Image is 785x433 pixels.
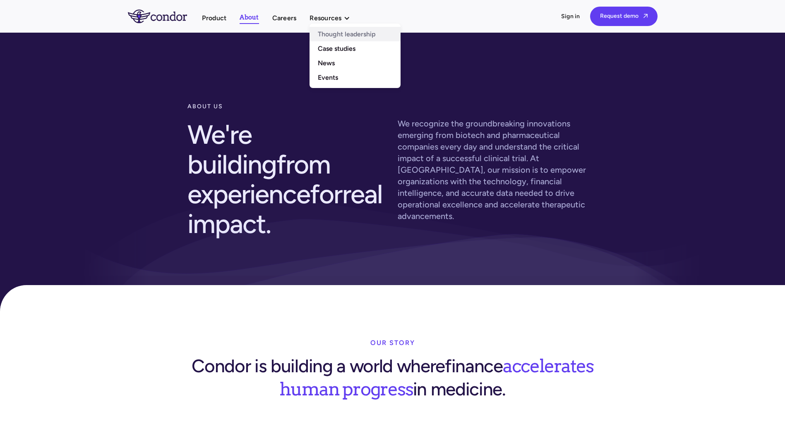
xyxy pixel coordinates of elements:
[240,12,259,24] a: About
[187,148,331,210] span: from experience
[310,12,358,24] div: Resources
[310,27,401,41] a: Thought leadership
[128,10,202,23] a: home
[187,115,388,244] h2: We're building for
[398,118,598,222] p: We recognize the groundbreaking innovations emerging from biotech and pharmaceutical companies ev...
[590,7,658,26] a: Request demo
[187,98,388,115] div: about us
[310,70,401,85] a: Events
[272,12,297,24] a: Careers
[310,24,401,88] nav: Resources
[279,352,593,400] span: accelerates human progress
[202,12,227,24] a: Product
[310,12,341,24] div: Resources
[561,12,580,21] a: Sign in
[310,41,401,56] a: Case studies
[370,335,415,351] div: our story
[310,56,401,70] a: News
[187,351,598,401] div: Condor is building a world where in medicine.
[187,178,382,240] span: real impact.
[445,355,503,377] span: finance
[643,13,648,19] span: 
